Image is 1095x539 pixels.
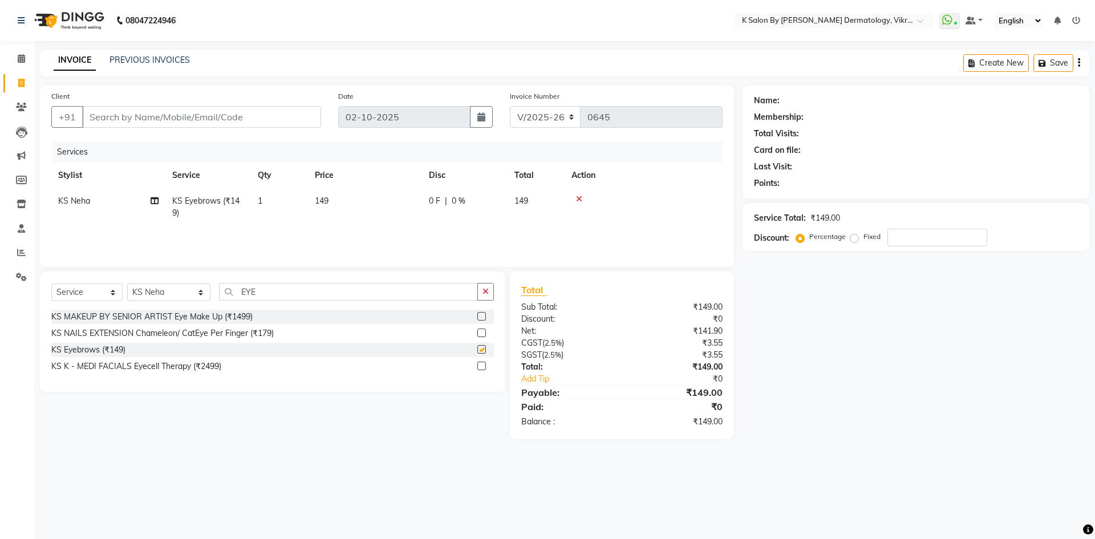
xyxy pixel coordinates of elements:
a: Add Tip [513,373,640,385]
div: Sub Total: [513,301,622,313]
div: Total: [513,361,622,373]
span: 2.5% [545,338,562,347]
span: SGST [521,350,542,360]
button: Save [1033,54,1073,72]
div: ₹149.00 [810,212,840,224]
span: 0 F [429,195,440,207]
div: ₹149.00 [622,301,731,313]
label: Fixed [863,232,881,242]
div: Net: [513,325,622,337]
div: ₹0 [622,400,731,414]
div: ₹149.00 [622,386,731,399]
div: ₹149.00 [622,361,731,373]
label: Client [51,91,70,102]
span: 149 [315,196,328,206]
th: Disc [422,163,508,188]
div: ₹0 [640,373,731,385]
div: Services [52,141,731,163]
span: | [445,195,447,207]
th: Action [565,163,723,188]
div: Balance : [513,416,622,428]
input: Search or Scan [219,283,478,301]
span: 2.5% [544,350,561,359]
div: ₹3.55 [622,349,731,361]
th: Service [165,163,251,188]
div: KS NAILS EXTENSION Chameleon/ CatEye Per Finger (₹179) [51,327,274,339]
div: Paid: [513,400,622,414]
div: KS MAKEUP BY SENIOR ARTIST Eye Make Up (₹1499) [51,311,253,323]
label: Invoice Number [510,91,559,102]
div: ( ) [513,349,622,361]
span: CGST [521,338,542,348]
th: Qty [251,163,308,188]
div: Service Total: [754,212,806,224]
div: Card on file: [754,144,801,156]
th: Stylist [51,163,165,188]
a: INVOICE [54,50,96,71]
span: 0 % [452,195,465,207]
span: KS Eyebrows (₹149) [172,196,240,218]
th: Price [308,163,422,188]
b: 08047224946 [125,5,176,37]
div: ₹141.90 [622,325,731,337]
div: Name: [754,95,780,107]
span: Total [521,284,547,296]
div: Last Visit: [754,161,792,173]
div: Membership: [754,111,804,123]
div: ₹3.55 [622,337,731,349]
div: Discount: [513,313,622,325]
div: Total Visits: [754,128,799,140]
div: Points: [754,177,780,189]
a: PREVIOUS INVOICES [109,55,190,65]
div: KS K - MEDI FACIALS Eyecell Therapy (₹2499) [51,360,221,372]
label: Percentage [809,232,846,242]
img: logo [29,5,107,37]
div: ₹0 [622,313,731,325]
div: ₹149.00 [622,416,731,428]
span: 1 [258,196,262,206]
input: Search by Name/Mobile/Email/Code [82,106,321,128]
div: ( ) [513,337,622,349]
div: Payable: [513,386,622,399]
span: 149 [514,196,528,206]
label: Date [338,91,354,102]
th: Total [508,163,565,188]
span: KS Neha [58,196,90,206]
div: Discount: [754,232,789,244]
button: +91 [51,106,83,128]
button: Create New [963,54,1029,72]
div: KS Eyebrows (₹149) [51,344,125,356]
